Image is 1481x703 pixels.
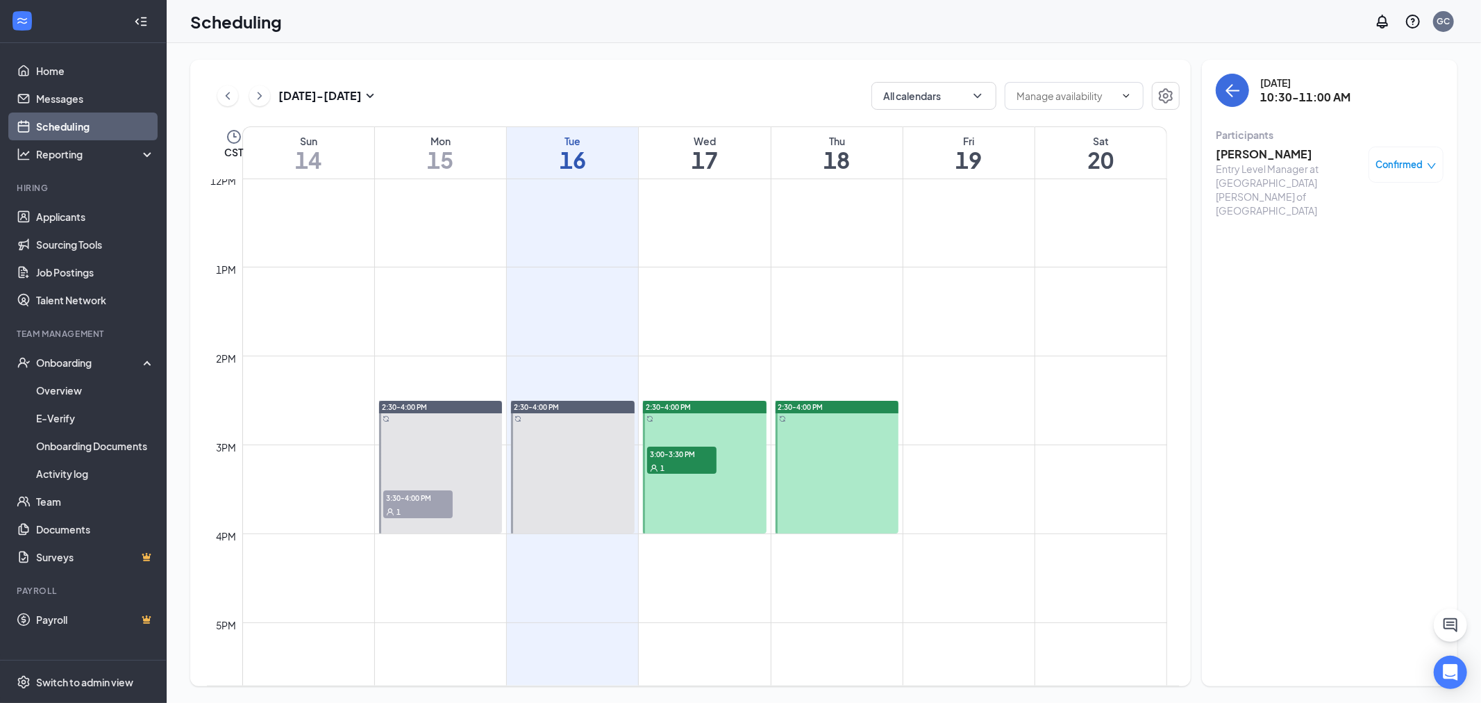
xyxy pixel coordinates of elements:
[639,127,770,179] a: September 17, 2025
[507,148,638,172] h1: 16
[1152,82,1180,110] button: Settings
[214,351,240,366] div: 2pm
[778,402,823,412] span: 2:30-4:00 PM
[208,173,240,188] div: 12pm
[1374,13,1391,30] svg: Notifications
[214,529,240,544] div: 4pm
[650,464,658,472] svg: User
[871,82,996,110] button: All calendarsChevronDown
[1157,88,1174,104] svg: Settings
[36,432,155,460] a: Onboarding Documents
[253,88,267,104] svg: ChevronRight
[1260,90,1350,105] h3: 10:30-11:00 AM
[639,148,770,172] h1: 17
[214,262,240,277] div: 1pm
[1035,148,1166,172] h1: 20
[375,134,506,148] div: Mon
[1376,158,1423,172] span: Confirmed
[971,89,985,103] svg: ChevronDown
[249,85,270,106] button: ChevronRight
[375,148,506,172] h1: 15
[226,129,242,145] svg: Clock
[36,404,155,432] a: E-Verify
[36,286,155,314] a: Talent Network
[375,127,506,179] a: September 15, 2025
[17,585,152,597] div: Payroll
[1224,82,1241,99] svg: ArrowLeft
[647,447,717,461] span: 3:00-3:30 PM
[36,113,155,140] a: Scheduling
[1216,147,1362,162] h3: [PERSON_NAME]
[1216,74,1249,107] button: back-button
[1434,656,1467,689] div: Open Intercom Messenger
[1437,15,1450,27] div: GC
[1427,161,1437,171] span: down
[17,182,152,194] div: Hiring
[36,460,155,488] a: Activity log
[190,10,282,33] h1: Scheduling
[36,203,155,231] a: Applicants
[779,415,786,422] svg: Sync
[36,515,155,543] a: Documents
[36,543,155,571] a: SurveysCrown
[771,148,903,172] h1: 18
[1035,134,1166,148] div: Sat
[1216,128,1444,142] div: Participants
[221,88,235,104] svg: ChevronLeft
[382,402,427,412] span: 2:30-4:00 PM
[278,88,362,104] h3: [DATE] - [DATE]
[214,618,240,633] div: 5pm
[36,258,155,286] a: Job Postings
[386,508,394,516] svg: User
[214,440,240,455] div: 3pm
[17,328,152,340] div: Team Management
[507,134,638,148] div: Tue
[1035,127,1166,179] a: September 20, 2025
[36,606,155,634] a: PayrollCrown
[17,675,31,689] svg: Settings
[383,415,390,422] svg: Sync
[36,488,155,515] a: Team
[1260,76,1350,90] div: [DATE]
[17,147,31,161] svg: Analysis
[15,14,29,28] svg: WorkstreamLogo
[224,145,243,159] span: CST
[903,127,1035,179] a: September 19, 2025
[1442,617,1459,634] svg: ChatActive
[36,57,155,85] a: Home
[1016,88,1115,104] input: Manage availability
[639,134,770,148] div: Wed
[36,377,155,404] a: Overview
[514,402,559,412] span: 2:30-4:00 PM
[646,415,653,422] svg: Sync
[362,88,378,104] svg: SmallChevronDown
[36,147,156,161] div: Reporting
[243,148,374,172] h1: 14
[1405,13,1421,30] svg: QuestionInfo
[396,507,401,517] span: 1
[646,402,691,412] span: 2:30-4:00 PM
[36,231,155,258] a: Sourcing Tools
[903,148,1035,172] h1: 19
[383,490,453,504] span: 3:30-4:00 PM
[903,134,1035,148] div: Fri
[243,134,374,148] div: Sun
[217,85,238,106] button: ChevronLeft
[1434,609,1467,642] button: ChatActive
[134,15,148,28] svg: Collapse
[36,675,133,689] div: Switch to admin view
[243,127,374,179] a: September 14, 2025
[36,356,143,370] div: Onboarding
[36,85,155,113] a: Messages
[17,356,31,370] svg: UserCheck
[771,127,903,179] a: September 18, 2025
[1121,90,1132,101] svg: ChevronDown
[507,127,638,179] a: September 16, 2025
[514,415,521,422] svg: Sync
[771,134,903,148] div: Thu
[1216,162,1362,217] div: Entry Level Manager at [GEOGRAPHIC_DATA][PERSON_NAME] of [GEOGRAPHIC_DATA]
[660,463,664,473] span: 1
